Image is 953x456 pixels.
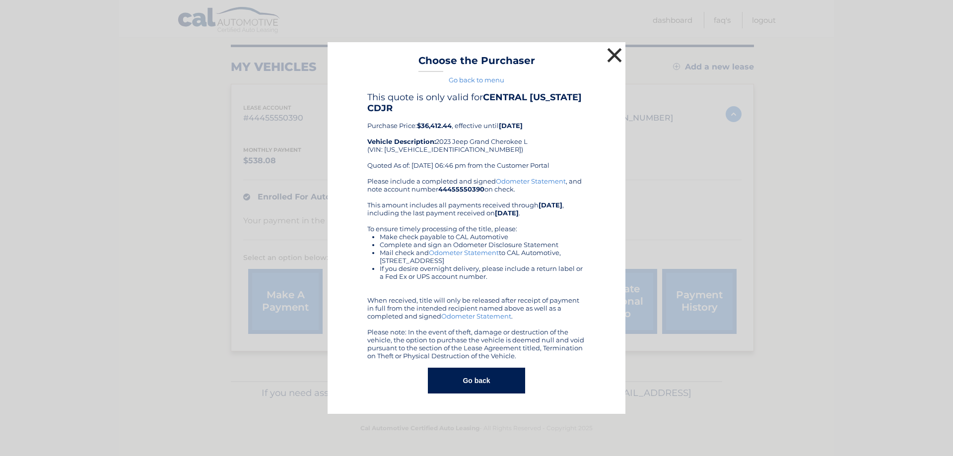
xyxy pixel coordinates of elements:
[429,249,499,257] a: Odometer Statement
[496,177,566,185] a: Odometer Statement
[449,76,504,84] a: Go back to menu
[605,45,624,65] button: ×
[495,209,519,217] b: [DATE]
[417,122,452,130] b: $36,412.44
[367,137,436,145] strong: Vehicle Description:
[367,92,586,114] h4: This quote is only valid for
[441,312,511,320] a: Odometer Statement
[380,249,586,264] li: Mail check and to CAL Automotive, [STREET_ADDRESS]
[380,241,586,249] li: Complete and sign an Odometer Disclosure Statement
[380,233,586,241] li: Make check payable to CAL Automotive
[380,264,586,280] li: If you desire overnight delivery, please include a return label or a Fed Ex or UPS account number.
[428,368,525,393] button: Go back
[499,122,523,130] b: [DATE]
[367,177,586,360] div: Please include a completed and signed , and note account number on check. This amount includes al...
[367,92,582,114] b: CENTRAL [US_STATE] CDJR
[539,201,562,209] b: [DATE]
[367,92,586,177] div: Purchase Price: , effective until 2023 Jeep Grand Cherokee L (VIN: [US_VEHICLE_IDENTIFICATION_NUM...
[438,185,484,193] b: 44455550390
[418,55,535,72] h3: Choose the Purchaser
